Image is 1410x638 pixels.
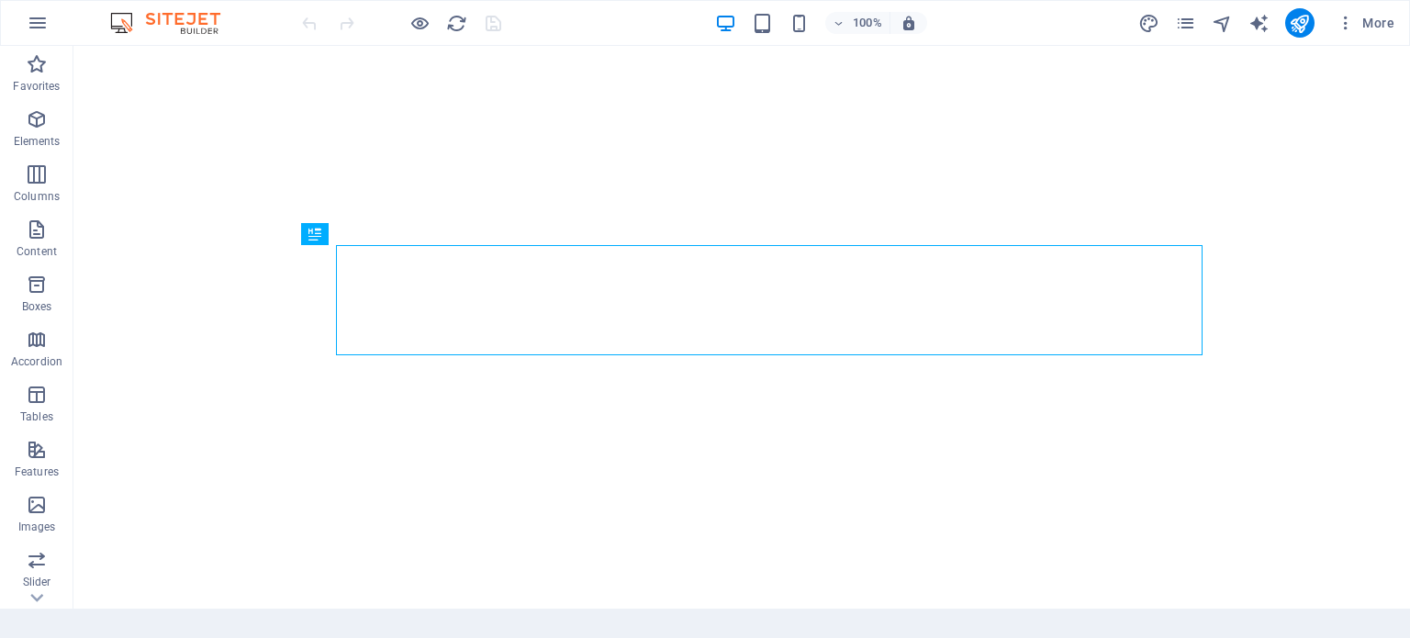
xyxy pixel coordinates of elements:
[1138,12,1160,34] button: design
[11,354,62,369] p: Accordion
[20,409,53,424] p: Tables
[1212,13,1233,34] i: Navigator
[408,12,431,34] button: Click here to leave preview mode and continue editing
[1329,8,1402,38] button: More
[1248,12,1270,34] button: text_generator
[1337,14,1394,32] span: More
[901,15,917,31] i: On resize automatically adjust zoom level to fit chosen device.
[22,299,52,314] p: Boxes
[446,13,467,34] i: Reload page
[853,12,882,34] h6: 100%
[1248,13,1270,34] i: AI Writer
[1175,12,1197,34] button: pages
[1289,13,1310,34] i: Publish
[14,189,60,204] p: Columns
[15,465,59,479] p: Features
[14,134,61,149] p: Elements
[1285,8,1315,38] button: publish
[17,244,57,259] p: Content
[1175,13,1196,34] i: Pages (Ctrl+Alt+S)
[106,12,243,34] img: Editor Logo
[23,575,51,589] p: Slider
[1138,13,1159,34] i: Design (Ctrl+Alt+Y)
[825,12,890,34] button: 100%
[18,520,56,534] p: Images
[445,12,467,34] button: reload
[1212,12,1234,34] button: navigator
[13,79,60,94] p: Favorites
